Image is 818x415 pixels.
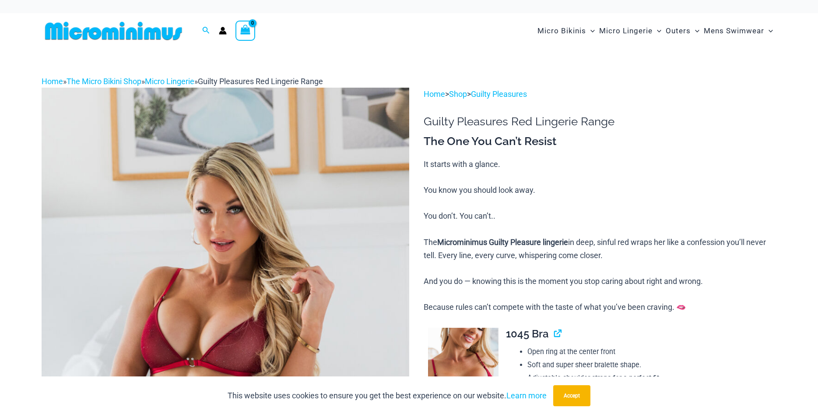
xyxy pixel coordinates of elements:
[424,89,445,99] a: Home
[553,385,590,406] button: Accept
[198,77,323,86] span: Guilty Pleasures Red Lingerie Range
[535,18,597,44] a: Micro BikinisMenu ToggleMenu Toggle
[691,20,699,42] span: Menu Toggle
[534,16,777,46] nav: Site Navigation
[597,18,664,44] a: Micro LingerieMenu ToggleMenu Toggle
[424,115,776,128] h1: Guilty Pleasures Red Lingerie Range
[664,18,702,44] a: OutersMenu ToggleMenu Toggle
[228,389,547,402] p: This website uses cookies to ensure you get the best experience on our website.
[424,134,776,149] h3: The One You Can’t Resist
[527,358,777,372] li: Soft and super sheer bralette shape.
[666,20,691,42] span: Outers
[42,77,63,86] a: Home
[42,21,186,41] img: MM SHOP LOGO FLAT
[219,27,227,35] a: Account icon link
[506,391,547,400] a: Learn more
[537,20,586,42] span: Micro Bikinis
[449,89,467,99] a: Shop
[704,20,764,42] span: Mens Swimwear
[424,158,776,314] p: It starts with a glance. You know you should look away. You don’t. You can’t.. The in deep, sinfu...
[702,18,775,44] a: Mens SwimwearMenu ToggleMenu Toggle
[764,20,773,42] span: Menu Toggle
[527,345,777,358] li: Open ring at the center front
[145,77,194,86] a: Micro Lingerie
[653,20,661,42] span: Menu Toggle
[42,77,323,86] span: » » »
[527,372,777,385] li: Adjustable shoulder straps for a perfect fit.
[67,77,141,86] a: The Micro Bikini Shop
[471,89,527,99] a: Guilty Pleasures
[586,20,595,42] span: Menu Toggle
[235,21,256,41] a: View Shopping Cart, empty
[506,327,549,340] span: 1045 Bra
[599,20,653,42] span: Micro Lingerie
[437,238,568,247] b: Microminimus Guilty Pleasure lingerie
[424,88,776,101] p: > >
[202,25,210,36] a: Search icon link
